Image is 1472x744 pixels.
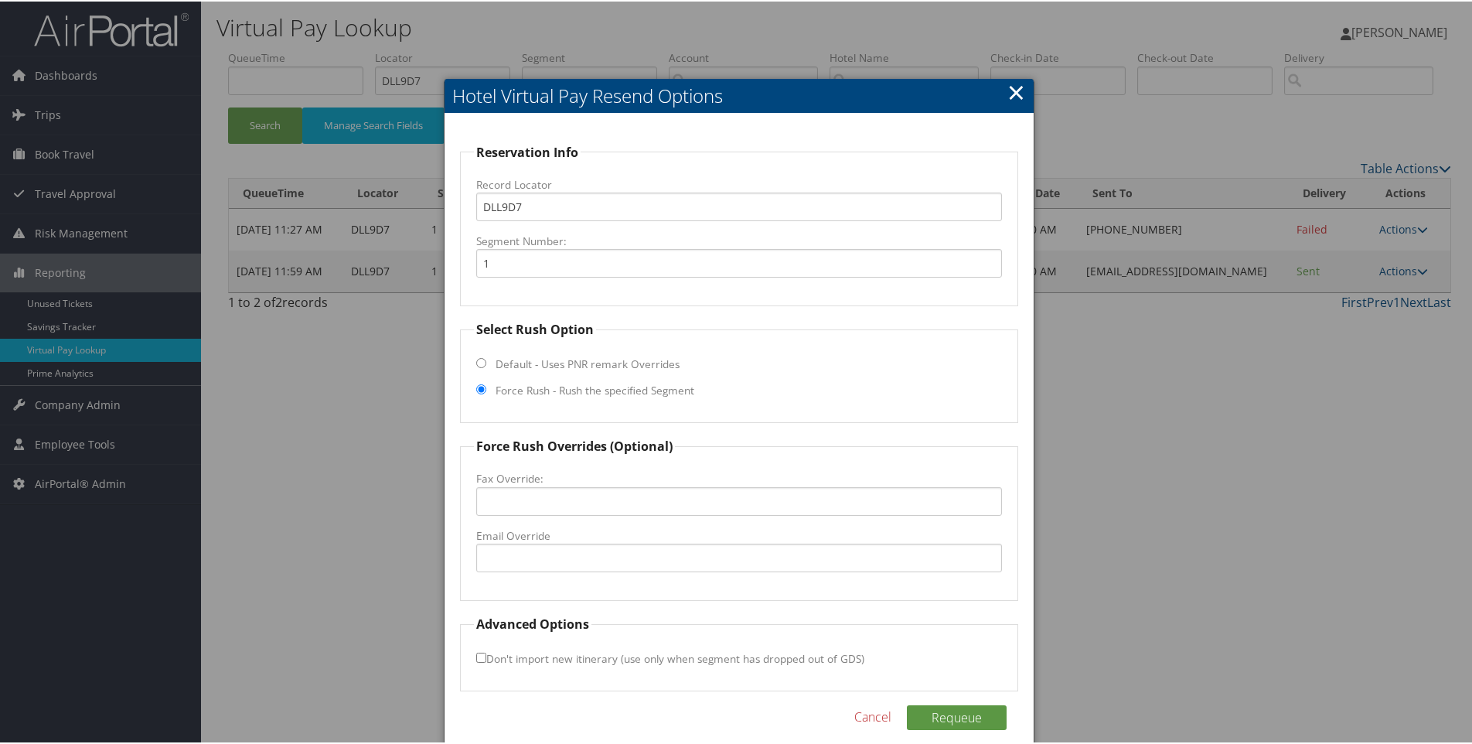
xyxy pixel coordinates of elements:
[474,435,675,454] legend: Force Rush Overrides (Optional)
[854,706,891,725] a: Cancel
[476,232,1003,247] label: Segment Number:
[496,381,694,397] label: Force Rush - Rush the specified Segment
[476,176,1003,191] label: Record Locator
[907,704,1007,729] button: Requeue
[474,142,581,160] legend: Reservation Info
[476,527,1003,542] label: Email Override
[476,643,864,671] label: Don't import new itinerary (use only when segment has dropped out of GDS)
[496,355,680,370] label: Default - Uses PNR remark Overrides
[474,613,591,632] legend: Advanced Options
[476,469,1003,485] label: Fax Override:
[445,77,1034,111] h2: Hotel Virtual Pay Resend Options
[1007,75,1025,106] a: Close
[476,651,486,661] input: Don't import new itinerary (use only when segment has dropped out of GDS)
[474,319,596,337] legend: Select Rush Option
